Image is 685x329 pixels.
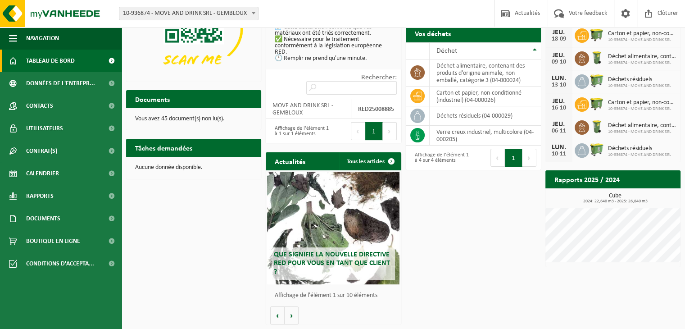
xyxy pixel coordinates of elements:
[608,106,676,112] span: 10-936874 - MOVE AND DRINK SRL
[550,98,568,105] div: JEU.
[608,53,676,60] span: Déchet alimentaire, contenant des produits d'origine animale, non emballé, catég...
[522,149,536,167] button: Next
[550,59,568,65] div: 09-10
[608,152,671,158] span: 10-936874 - MOVE AND DRINK SRL
[608,83,671,89] span: 10-936874 - MOVE AND DRINK SRL
[266,152,314,170] h2: Actualités
[26,27,59,50] span: Navigation
[550,75,568,82] div: LUN.
[550,151,568,157] div: 10-11
[589,142,604,157] img: WB-0660-HPE-GN-50
[608,30,676,37] span: Carton et papier, non-conditionné (industriel)
[550,121,568,128] div: JEU.
[135,116,252,122] p: Vous avez 45 document(s) non lu(s).
[270,121,329,141] div: Affichage de l'élément 1 à 1 sur 1 éléments
[589,50,604,65] img: WB-0140-HPE-GN-50
[351,122,365,140] button: Previous
[550,82,568,88] div: 13-10
[490,149,505,167] button: Previous
[26,50,75,72] span: Tableau de bord
[266,99,351,119] td: MOVE AND DRINK SRL - GEMBLOUX
[26,72,95,95] span: Données de l'entrepr...
[135,164,252,171] p: Aucune donnée disponible.
[430,87,541,106] td: carton et papier, non-conditionné (industriel) (04-000026)
[274,251,390,275] span: Que signifie la nouvelle directive RED pour vous en tant que client ?
[608,37,676,43] span: 10-936874 - MOVE AND DRINK SRL
[361,74,397,81] label: Rechercher:
[545,170,629,188] h2: Rapports 2025 / 2024
[119,7,258,20] span: 10-936874 - MOVE AND DRINK SRL - GEMBLOUX
[505,149,522,167] button: 1
[550,29,568,36] div: JEU.
[270,306,285,324] button: Vorige
[550,193,680,204] h3: Cube
[126,90,179,108] h2: Documents
[608,129,676,135] span: 10-936874 - MOVE AND DRINK SRL
[26,252,94,275] span: Conditions d'accepta...
[550,144,568,151] div: LUN.
[608,60,676,66] span: 10-936874 - MOVE AND DRINK SRL
[589,73,604,88] img: WB-0660-HPE-GN-50
[26,207,60,230] span: Documents
[26,162,59,185] span: Calendrier
[550,128,568,134] div: 06-11
[589,96,604,111] img: WB-1100-HPE-GN-50
[119,7,259,20] span: 10-936874 - MOVE AND DRINK SRL - GEMBLOUX
[26,230,80,252] span: Boutique en ligne
[589,27,604,42] img: WB-1100-HPE-GN-50
[365,122,383,140] button: 1
[550,36,568,42] div: 18-09
[430,106,541,126] td: déchets résiduels (04-000029)
[430,59,541,87] td: déchet alimentaire, contenant des produits d'origine animale, non emballé, catégorie 3 (04-000024)
[358,106,394,113] strong: RED25008885
[126,139,201,156] h2: Tâches demandées
[430,126,541,146] td: verre creux industriel, multicolore (04-000205)
[608,122,676,129] span: Déchet alimentaire, contenant des produits d'origine animale, non emballé, catég...
[26,95,53,117] span: Contacts
[436,47,457,55] span: Déchet
[406,24,460,42] h2: Vos déchets
[550,52,568,59] div: JEU.
[383,122,397,140] button: Next
[550,105,568,111] div: 16-10
[275,292,396,299] p: Affichage de l'élément 1 sur 10 éléments
[602,188,680,206] a: Consulter les rapports
[608,99,676,106] span: Carton et papier, non-conditionné (industriel)
[608,76,671,83] span: Déchets résiduels
[550,199,680,204] span: 2024: 22,640 m3 - 2025: 26,840 m3
[267,172,399,284] a: Que signifie la nouvelle directive RED pour vous en tant que client ?
[26,140,57,162] span: Contrat(s)
[26,185,54,207] span: Rapports
[608,145,671,152] span: Déchets résiduels
[340,152,400,170] a: Tous les articles
[410,148,469,168] div: Affichage de l'élément 1 à 4 sur 4 éléments
[26,117,63,140] span: Utilisateurs
[285,306,299,324] button: Volgende
[589,119,604,134] img: WB-0140-HPE-GN-50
